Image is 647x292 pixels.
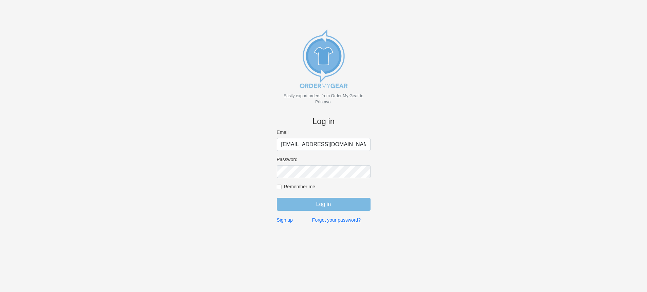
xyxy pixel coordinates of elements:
[277,129,371,135] label: Email
[277,198,371,211] input: Log in
[277,117,371,126] h4: Log in
[277,217,293,223] a: Sign up
[284,184,371,190] label: Remember me
[312,217,361,223] a: Forgot your password?
[277,93,371,105] p: Easily export orders from Order My Gear to Printavo.
[277,156,371,162] label: Password
[290,25,358,93] img: new_omg_export_logo-652582c309f788888370c3373ec495a74b7b3fc93c8838f76510ecd25890bcc4.png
